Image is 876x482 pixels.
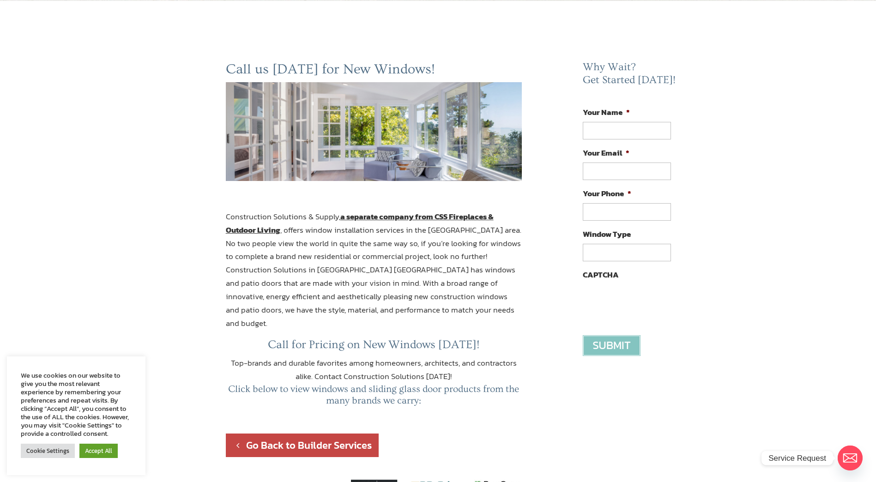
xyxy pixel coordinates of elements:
[838,446,863,470] a: Email
[226,82,522,181] img: windows-jacksonville-fl-ormond-beach-fl-construction-solutions
[226,338,522,356] h3: Call for Pricing on New Windows [DATE]!
[226,356,522,383] p: Top-brands and durable favorites among homeowners, architects, and contractors alike. Contact Con...
[226,434,379,457] a: Go Back to Builder Services
[226,210,522,338] p: Construction Solutions & Supply, , offers window installation services in the [GEOGRAPHIC_DATA] a...
[583,270,619,280] label: CAPTCHA
[226,383,522,411] h4: Click below to view windows and sliding glass door products from the many brands we carry:
[21,371,132,438] div: We use cookies on our website to give you the most relevant experience by remembering your prefer...
[226,211,494,236] strong: a separate company from CSS Fireplaces & Outdoor Living
[583,188,631,199] label: Your Phone
[583,335,640,356] input: Submit
[79,444,118,458] a: Accept All
[583,284,723,320] iframe: reCAPTCHA
[583,107,630,117] label: Your Name
[583,61,678,91] h2: Why Wait? Get Started [DATE]!
[583,229,631,239] label: Window Type
[226,61,522,82] h2: Call us [DATE] for New Windows!
[21,444,75,458] a: Cookie Settings
[583,148,629,158] label: Your Email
